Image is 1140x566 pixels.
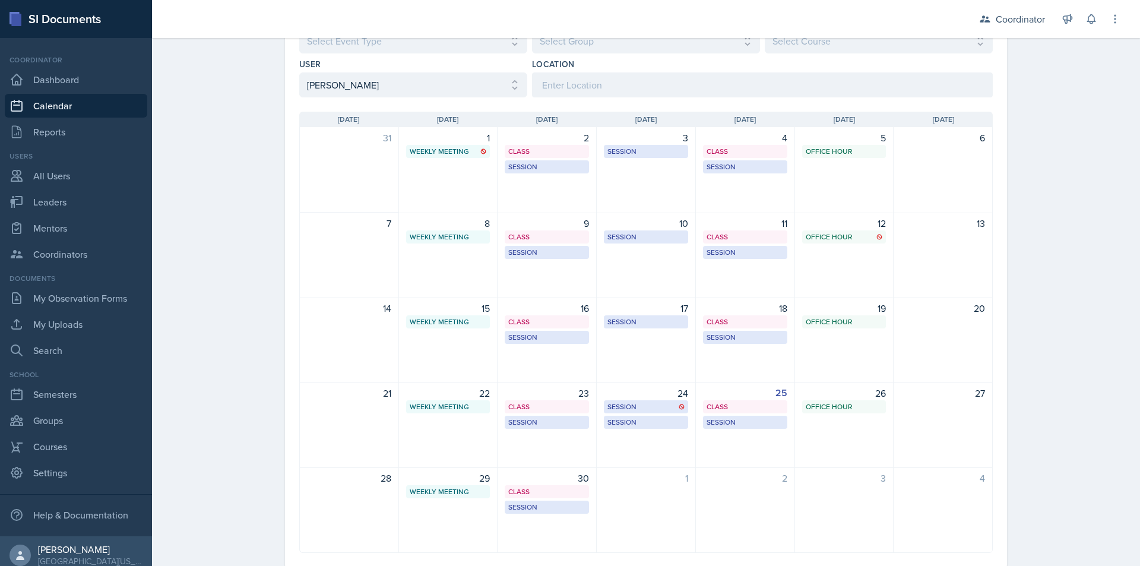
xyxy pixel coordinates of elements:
[5,312,147,336] a: My Uploads
[5,216,147,240] a: Mentors
[38,543,142,555] div: [PERSON_NAME]
[508,247,585,258] div: Session
[410,486,487,497] div: Weekly Meeting
[505,386,589,400] div: 23
[508,332,585,343] div: Session
[406,471,490,485] div: 29
[806,401,883,412] div: Office Hour
[338,114,359,125] span: [DATE]
[802,386,886,400] div: 26
[508,401,585,412] div: Class
[508,232,585,242] div: Class
[703,301,787,315] div: 18
[5,369,147,380] div: School
[707,232,784,242] div: Class
[604,131,688,145] div: 3
[703,471,787,485] div: 2
[5,68,147,91] a: Dashboard
[532,58,575,70] label: Location
[707,162,784,172] div: Session
[707,401,784,412] div: Class
[802,216,886,230] div: 12
[607,146,685,157] div: Session
[505,301,589,315] div: 16
[5,382,147,406] a: Semesters
[734,114,756,125] span: [DATE]
[802,471,886,485] div: 3
[508,417,585,428] div: Session
[406,301,490,315] div: 15
[5,286,147,310] a: My Observation Forms
[607,232,685,242] div: Session
[604,216,688,230] div: 10
[299,58,321,70] label: User
[508,486,585,497] div: Class
[532,72,993,97] input: Enter Location
[5,164,147,188] a: All Users
[933,114,954,125] span: [DATE]
[5,409,147,432] a: Groups
[406,386,490,400] div: 22
[307,131,391,145] div: 31
[635,114,657,125] span: [DATE]
[307,301,391,315] div: 14
[505,471,589,485] div: 30
[5,461,147,485] a: Settings
[607,401,685,412] div: Session
[707,417,784,428] div: Session
[806,146,883,157] div: Office Hour
[703,216,787,230] div: 11
[5,94,147,118] a: Calendar
[607,317,685,327] div: Session
[505,216,589,230] div: 9
[707,332,784,343] div: Session
[536,114,558,125] span: [DATE]
[508,146,585,157] div: Class
[406,216,490,230] div: 8
[703,131,787,145] div: 4
[607,417,685,428] div: Session
[806,232,883,242] div: Office Hour
[406,131,490,145] div: 1
[901,471,985,485] div: 4
[508,162,585,172] div: Session
[5,435,147,459] a: Courses
[5,503,147,527] div: Help & Documentation
[901,216,985,230] div: 13
[307,471,391,485] div: 28
[806,317,883,327] div: Office Hour
[5,120,147,144] a: Reports
[5,242,147,266] a: Coordinators
[307,216,391,230] div: 7
[901,301,985,315] div: 20
[604,386,688,400] div: 24
[802,301,886,315] div: 19
[707,146,784,157] div: Class
[5,55,147,65] div: Coordinator
[604,471,688,485] div: 1
[834,114,855,125] span: [DATE]
[703,386,787,400] div: 25
[437,114,458,125] span: [DATE]
[802,131,886,145] div: 5
[5,339,147,362] a: Search
[604,301,688,315] div: 17
[901,131,985,145] div: 6
[5,151,147,162] div: Users
[5,190,147,214] a: Leaders
[410,146,487,157] div: Weekly Meeting
[901,386,985,400] div: 27
[996,12,1045,26] div: Coordinator
[707,317,784,327] div: Class
[508,317,585,327] div: Class
[410,317,487,327] div: Weekly Meeting
[410,232,487,242] div: Weekly Meeting
[410,401,487,412] div: Weekly Meeting
[505,131,589,145] div: 2
[707,247,784,258] div: Session
[5,273,147,284] div: Documents
[307,386,391,400] div: 21
[508,502,585,513] div: Session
